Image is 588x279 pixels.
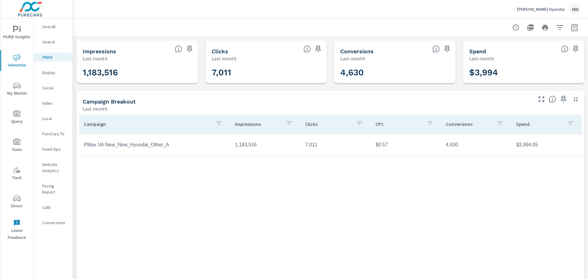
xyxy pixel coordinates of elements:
[34,218,73,227] div: Conversions
[42,204,68,210] p: Calls
[34,22,73,31] div: Overall
[34,68,73,77] div: Display
[561,45,568,53] span: The amount of money spent on advertising during the period.
[42,161,68,174] p: Website Analytics
[34,53,73,62] div: PMAX
[559,94,568,104] span: Save this to your personalized report
[42,39,68,45] p: Search
[83,98,136,105] h5: Campaign Breakout
[340,67,450,78] h3: 4,630
[83,67,192,78] h3: 1,183,516
[340,55,365,62] p: Last month
[83,48,116,55] h5: Impressions
[571,44,581,54] span: Save this to your personalized report
[42,70,68,76] p: Display
[212,55,236,62] p: Last month
[441,137,511,153] td: 4,630
[34,114,73,123] div: Local
[83,105,107,112] p: Last month
[34,83,73,92] div: Social
[235,121,281,127] p: Impressions
[34,160,73,175] div: Website Analytics
[539,21,551,34] button: Print Report
[0,18,33,244] div: nav menu
[442,44,452,54] span: Save this to your personalized report
[524,21,537,34] button: "Export Report to PDF"
[2,54,32,69] span: Advertise
[516,121,562,127] p: Spend
[313,44,323,54] span: Save this to your personalized report
[537,94,546,104] button: Make Fullscreen
[42,100,68,106] p: Video
[2,138,32,153] span: Tools
[517,6,565,12] p: [PERSON_NAME] Hyundai
[175,45,182,53] span: The number of times an ad was shown on your behalf.
[568,21,581,34] button: Select Date Range
[469,55,494,62] p: Last month
[549,96,556,103] span: This is a summary of PMAX performance results by campaign. Each column can be sorted.
[34,181,73,197] div: Pacing Report
[42,183,68,195] p: Pacing Report
[2,167,32,182] span: Tier2
[42,131,68,137] p: PureCars TV
[340,48,374,55] h5: Conversions
[42,24,68,30] p: Overall
[446,121,492,127] p: Conversions
[230,137,300,153] td: 1,183,516
[2,219,32,241] span: Leave Feedback
[34,129,73,138] div: PureCars TV
[511,137,582,153] td: $3,994.05
[42,115,68,122] p: Local
[34,203,73,212] div: Calls
[303,45,311,53] span: The number of times an ad was clicked by a consumer.
[2,82,32,97] span: My Market
[2,195,32,210] span: Driver
[42,146,68,152] p: Fixed Ops
[469,48,486,55] h5: Spend
[2,26,32,41] span: PURE Insights
[212,67,321,78] h3: 7,011
[83,55,107,62] p: Last month
[79,137,230,153] td: PMax VA New_New_Hyundai_Other_A
[34,37,73,47] div: Search
[571,94,581,104] button: Minimize Widget
[570,4,581,15] div: MN
[42,85,68,91] p: Social
[432,45,440,53] span: Total Conversions include Actions, Leads and Unmapped.
[305,121,351,127] p: Clicks
[84,121,210,127] p: Campaign
[300,137,371,153] td: 7,011
[554,21,566,34] button: Apply Filters
[2,110,32,125] span: Query
[42,220,68,226] p: Conversions
[34,99,73,108] div: Video
[375,121,421,127] p: CPC
[34,145,73,154] div: Fixed Ops
[469,67,579,78] h3: $3,994
[212,48,228,55] h5: Clicks
[371,137,441,153] td: $0.57
[42,54,68,60] p: PMAX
